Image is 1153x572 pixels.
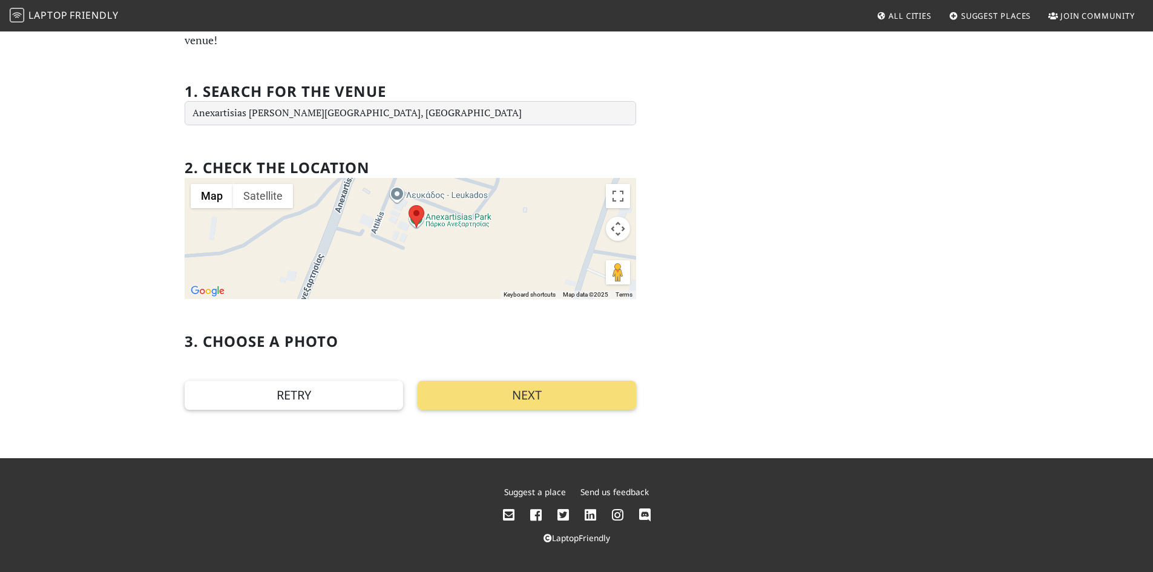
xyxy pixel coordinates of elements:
a: Open this area in Google Maps (opens a new window) [188,283,228,299]
span: Suggest Places [961,10,1031,21]
img: Google [188,283,228,299]
a: LaptopFriendly LaptopFriendly [10,5,119,27]
span: Map data ©2025 [563,291,608,298]
button: Next [418,381,636,410]
a: Suggest a place [504,486,566,498]
button: Map camera controls [606,217,630,241]
a: LaptopFriendly [544,532,610,544]
h2: 2. Check the location [185,159,370,177]
h2: 3. Choose a photo [185,333,338,350]
button: Show satellite imagery [233,184,293,208]
a: Send us feedback [580,486,649,498]
h2: 1. Search for the venue [185,83,386,100]
a: Suggest Places [944,5,1036,27]
input: Enter a location [185,101,636,125]
span: Laptop [28,8,68,22]
a: Terms [616,291,632,298]
button: Toggle fullscreen view [606,184,630,208]
span: Friendly [70,8,118,22]
a: All Cities [872,5,936,27]
a: Join Community [1043,5,1140,27]
img: LaptopFriendly [10,8,24,22]
span: Join Community [1060,10,1135,21]
button: Retry [185,381,403,410]
span: All Cities [889,10,931,21]
button: Drag Pegman onto the map to open Street View [606,260,630,284]
button: Show street map [191,184,233,208]
button: Keyboard shortcuts [504,291,556,299]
